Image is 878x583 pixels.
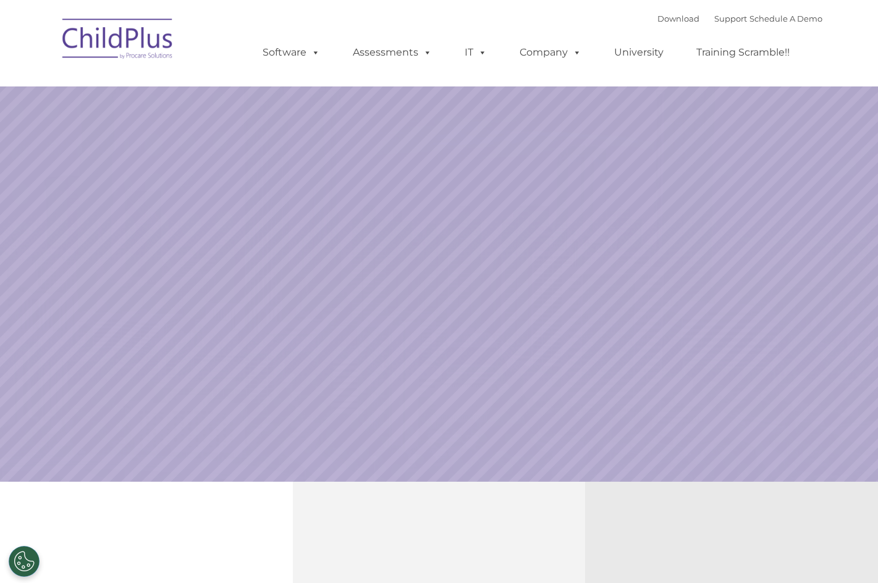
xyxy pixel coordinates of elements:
font: | [657,14,822,23]
a: Company [507,40,594,65]
a: Assessments [340,40,444,65]
a: Download [657,14,699,23]
a: University [602,40,676,65]
img: ChildPlus by Procare Solutions [56,10,180,72]
a: Support [714,14,747,23]
button: Cookies Settings [9,546,40,577]
a: Learn More [597,262,743,301]
a: IT [452,40,499,65]
a: Schedule A Demo [749,14,822,23]
a: Training Scramble!! [684,40,802,65]
a: Software [250,40,332,65]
